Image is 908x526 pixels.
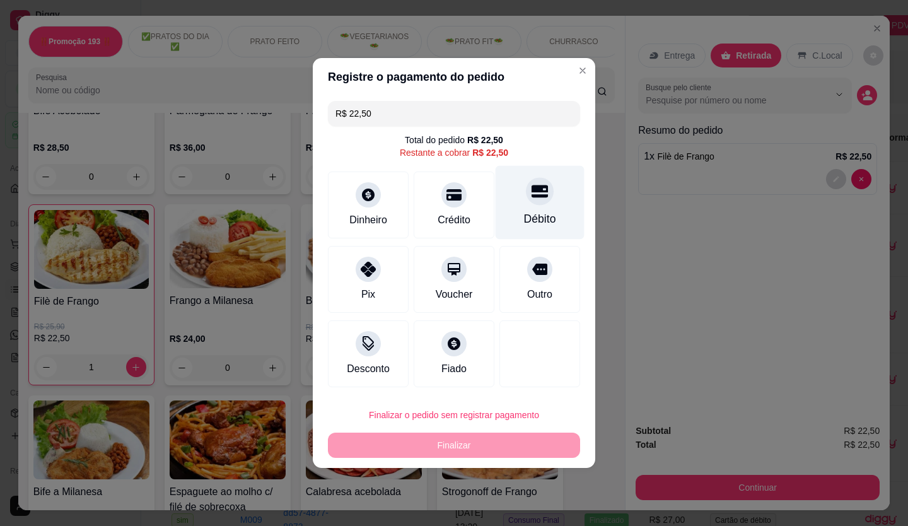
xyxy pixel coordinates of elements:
div: Crédito [438,213,470,228]
div: Voucher [436,287,473,302]
button: Close [573,61,593,81]
header: Registre o pagamento do pedido [313,58,595,96]
div: Débito [524,211,556,227]
input: Ex.: hambúrguer de cordeiro [335,101,573,126]
div: R$ 22,50 [467,134,503,146]
div: R$ 22,50 [472,146,508,159]
div: Pix [361,287,375,302]
div: Desconto [347,361,390,377]
div: Total do pedido [405,134,503,146]
button: Finalizar o pedido sem registrar pagamento [328,402,580,428]
div: Restante a cobrar [400,146,508,159]
div: Dinheiro [349,213,387,228]
div: Outro [527,287,552,302]
div: Fiado [441,361,467,377]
